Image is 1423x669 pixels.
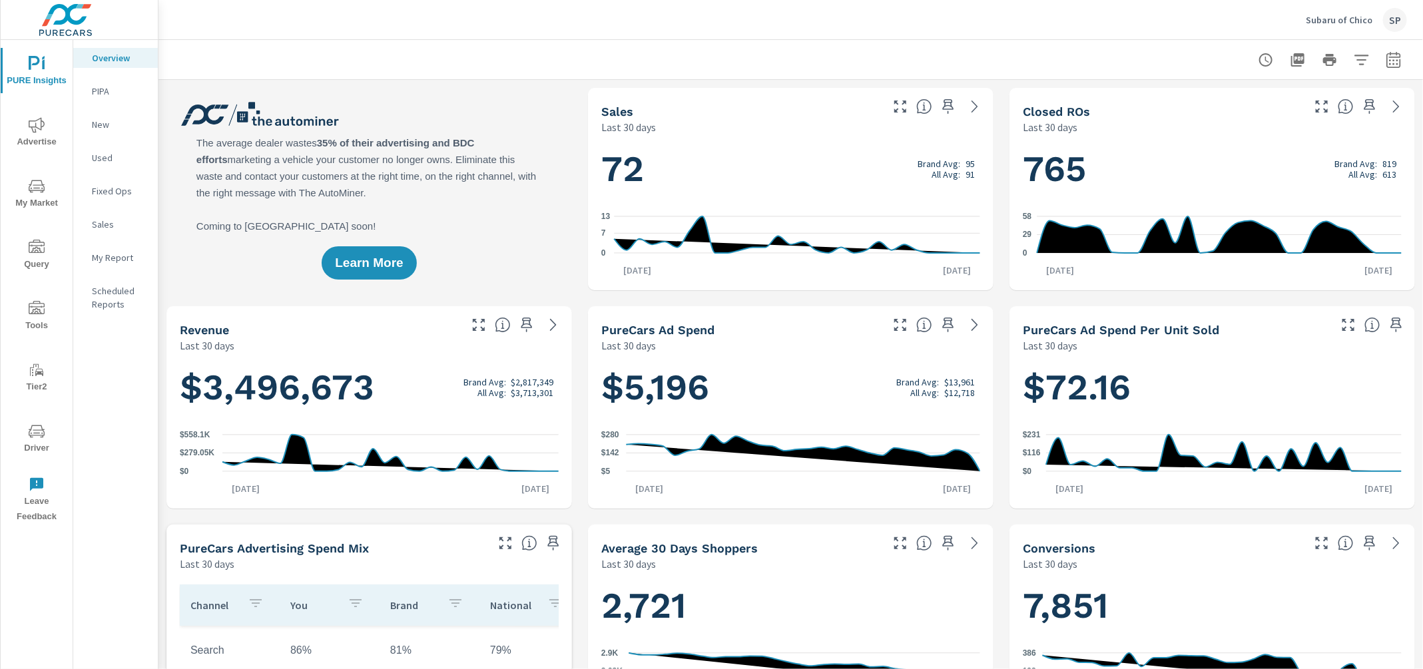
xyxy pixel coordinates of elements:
span: Total sales revenue over the selected date range. [Source: This data is sourced from the dealer’s... [495,317,511,333]
a: See more details in report [964,314,986,335]
button: Make Fullscreen [1338,314,1359,335]
span: This table looks at how you compare to the amount of budget you spend per channel as opposed to y... [521,535,537,551]
p: All Avg: [477,387,506,398]
p: Last 30 days [180,337,234,353]
p: [DATE] [627,482,673,495]
p: Last 30 days [1023,337,1077,353]
span: Total cost of media for all PureCars channels for the selected dealership group over the selected... [916,317,932,333]
p: New [92,118,147,131]
span: Query [5,240,69,272]
text: 7 [601,228,606,238]
a: See more details in report [964,96,986,117]
p: $2,817,349 [511,377,553,387]
p: [DATE] [1037,264,1084,277]
td: 81% [380,634,479,667]
h1: $5,196 [601,365,980,410]
button: Make Fullscreen [495,533,516,554]
p: Last 30 days [601,119,656,135]
h5: Sales [601,105,633,118]
span: Save this to your personalized report [1386,314,1407,335]
div: Sales [73,214,158,234]
p: All Avg: [911,387,940,398]
p: Brand Avg: [463,377,506,387]
button: Make Fullscreen [890,314,911,335]
h1: 2,721 [601,583,980,628]
span: Tier2 [5,362,69,395]
p: [DATE] [1355,482,1402,495]
h1: 7,851 [1023,583,1402,628]
p: [DATE] [222,482,269,495]
span: Number of vehicles sold by the dealership over the selected date range. [Source: This data is sou... [916,99,932,114]
span: Save this to your personalized report [516,314,537,335]
p: $3,713,301 [511,387,553,398]
text: $0 [180,467,189,476]
h5: Average 30 Days Shoppers [601,541,758,555]
p: Last 30 days [180,556,234,572]
span: Driver [5,423,69,456]
p: All Avg: [932,169,960,180]
h5: PureCars Ad Spend [601,323,714,337]
button: Make Fullscreen [1311,96,1332,117]
span: Save this to your personalized report [938,533,959,554]
td: 86% [280,634,380,667]
p: Last 30 days [1023,119,1077,135]
p: You [290,598,337,612]
p: Fixed Ops [92,184,147,198]
p: My Report [92,251,147,264]
p: Channel [190,598,237,612]
p: Last 30 days [601,337,656,353]
button: Make Fullscreen [1311,533,1332,554]
p: 91 [966,169,975,180]
text: $558.1K [180,430,210,439]
span: Save this to your personalized report [938,96,959,117]
a: See more details in report [1386,533,1407,554]
div: New [73,114,158,134]
span: Leave Feedback [5,477,69,525]
text: $279.05K [180,449,214,458]
text: 0 [1023,248,1027,258]
text: 29 [1023,230,1032,240]
div: PIPA [73,81,158,101]
a: See more details in report [543,314,564,335]
p: [DATE] [1046,482,1093,495]
span: Save this to your personalized report [1359,96,1380,117]
h5: Closed ROs [1023,105,1090,118]
span: Save this to your personalized report [938,314,959,335]
p: 613 [1382,169,1396,180]
button: Print Report [1316,47,1343,73]
span: Learn More [335,257,403,269]
div: Fixed Ops [73,181,158,201]
p: Last 30 days [601,556,656,572]
p: $13,961 [944,377,975,387]
span: The number of dealer-specified goals completed by a visitor. [Source: This data is provided by th... [1338,535,1354,551]
button: Make Fullscreen [468,314,489,335]
text: 386 [1023,648,1036,658]
p: [DATE] [512,482,559,495]
button: Learn More [322,246,416,280]
span: Advertise [5,117,69,150]
text: 0 [601,248,606,258]
div: My Report [73,248,158,268]
span: Save this to your personalized report [1359,533,1380,554]
h5: Conversions [1023,541,1095,555]
div: SP [1383,8,1407,32]
p: Last 30 days [1023,556,1077,572]
div: Used [73,148,158,168]
div: Scheduled Reports [73,281,158,314]
h5: PureCars Advertising Spend Mix [180,541,369,555]
p: Subaru of Chico [1306,14,1372,26]
p: Sales [92,218,147,231]
p: National [490,598,537,612]
p: Scheduled Reports [92,284,147,311]
p: Brand Avg: [918,158,960,169]
span: Save this to your personalized report [543,533,564,554]
button: Make Fullscreen [890,96,911,117]
text: 13 [601,212,611,221]
span: Tools [5,301,69,334]
span: PURE Insights [5,56,69,89]
text: $0 [1023,467,1032,476]
button: "Export Report to PDF" [1284,47,1311,73]
span: A rolling 30 day total of daily Shoppers on the dealership website, averaged over the selected da... [916,535,932,551]
p: [DATE] [934,264,980,277]
span: My Market [5,178,69,211]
